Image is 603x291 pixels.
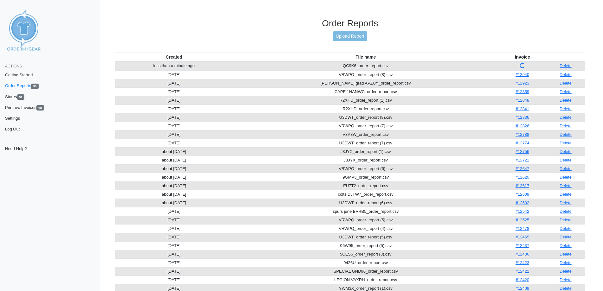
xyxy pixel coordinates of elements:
[516,132,529,137] a: #12788
[560,235,572,239] a: Delete
[560,192,572,197] a: Delete
[233,190,499,199] td: colts DJTW7_order_report.csv
[115,96,233,104] td: [DATE]
[115,18,585,29] h3: Order Reports
[560,277,572,282] a: Delete
[115,216,233,224] td: [DATE]
[233,79,499,87] td: [PERSON_NAME] grad APZUY_order_report.csv
[115,79,233,87] td: [DATE]
[516,183,529,188] a: #12617
[115,104,233,113] td: [DATE]
[560,63,572,68] a: Delete
[560,183,572,188] a: Delete
[560,209,572,214] a: Delete
[516,141,529,145] a: #12774
[233,216,499,224] td: VRWPQ_order_report (5).csv
[233,173,499,181] td: 9GMV3_order_report.csv
[115,173,233,181] td: about [DATE]
[560,218,572,222] a: Delete
[115,147,233,156] td: about [DATE]
[115,241,233,250] td: [DATE]
[233,122,499,130] td: VRWPQ_order_report (7).csv
[560,269,572,274] a: Delete
[115,130,233,139] td: [DATE]
[115,122,233,130] td: [DATE]
[560,123,572,128] a: Delete
[560,166,572,171] a: Delete
[115,267,233,275] td: [DATE]
[233,139,499,147] td: U3DWT_order_report (7).csv
[233,267,499,275] td: SPECIAL GND96_order_report.csv
[115,250,233,258] td: [DATE]
[560,72,572,77] a: Delete
[516,235,529,239] a: #12465
[115,233,233,241] td: [DATE]
[233,275,499,284] td: LEGION VAXRH_order_report.csv
[516,286,529,291] a: #12409
[233,61,499,71] td: QC9K6_order_report.csv
[516,209,529,214] a: #12542
[233,113,499,122] td: U3DWT_order_report (8).csv
[233,181,499,190] td: EU7T2_order_report.csv
[560,226,572,231] a: Delete
[233,199,499,207] td: U3DWT_order_report (6).csv
[560,252,572,256] a: Delete
[115,53,233,61] th: Created
[560,175,572,180] a: Delete
[233,70,499,79] td: VRWPQ_order_report (8).csv
[233,224,499,233] td: VRWPQ_order_report (4).csv
[560,200,572,205] a: Delete
[115,199,233,207] td: about [DATE]
[115,258,233,267] td: [DATE]
[233,96,499,104] td: R2XHD_order_report (1).csv
[516,200,529,205] a: #12602
[560,89,572,94] a: Delete
[516,226,529,231] a: #12478
[233,104,499,113] td: R2XHD_order_report.csv
[516,81,529,85] a: #12923
[516,243,529,248] a: #12437
[233,250,499,258] td: 5CES6_order_report (8).csv
[233,207,499,216] td: spurs june BVRB5_order_report.csv
[115,207,233,216] td: [DATE]
[560,286,572,291] a: Delete
[115,190,233,199] td: about [DATE]
[516,89,529,94] a: #12859
[516,149,529,154] a: #12756
[115,87,233,96] td: [DATE]
[115,164,233,173] td: about [DATE]
[115,224,233,233] td: [DATE]
[560,98,572,103] a: Delete
[333,31,367,41] a: Upload Report
[560,141,572,145] a: Delete
[516,218,529,222] a: #12525
[499,53,546,61] th: Invoice
[115,113,233,122] td: [DATE]
[516,72,529,77] a: #12940
[516,252,529,256] a: #12436
[115,156,233,164] td: about [DATE]
[36,105,44,111] span: 98
[233,87,499,96] td: CAPE 1NANWC_order_report.csv
[233,130,499,139] td: V3P3W_order_report.csv
[560,106,572,111] a: Delete
[560,115,572,120] a: Delete
[516,277,529,282] a: #12420
[233,258,499,267] td: 9426U_order_report.csv
[516,175,529,180] a: #12620
[233,164,499,173] td: VRWPQ_order_report (6).csv
[233,53,499,61] th: File name
[31,84,39,89] span: 99
[516,260,529,265] a: #12423
[516,269,529,274] a: #12422
[115,275,233,284] td: [DATE]
[516,106,529,111] a: #12841
[115,139,233,147] td: [DATE]
[560,132,572,137] a: Delete
[560,158,572,162] a: Delete
[233,156,499,164] td: J3JYX_order_report.csv
[233,147,499,156] td: J3JYX_order_report (1).csv
[115,70,233,79] td: [DATE]
[560,260,572,265] a: Delete
[17,94,25,100] span: 59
